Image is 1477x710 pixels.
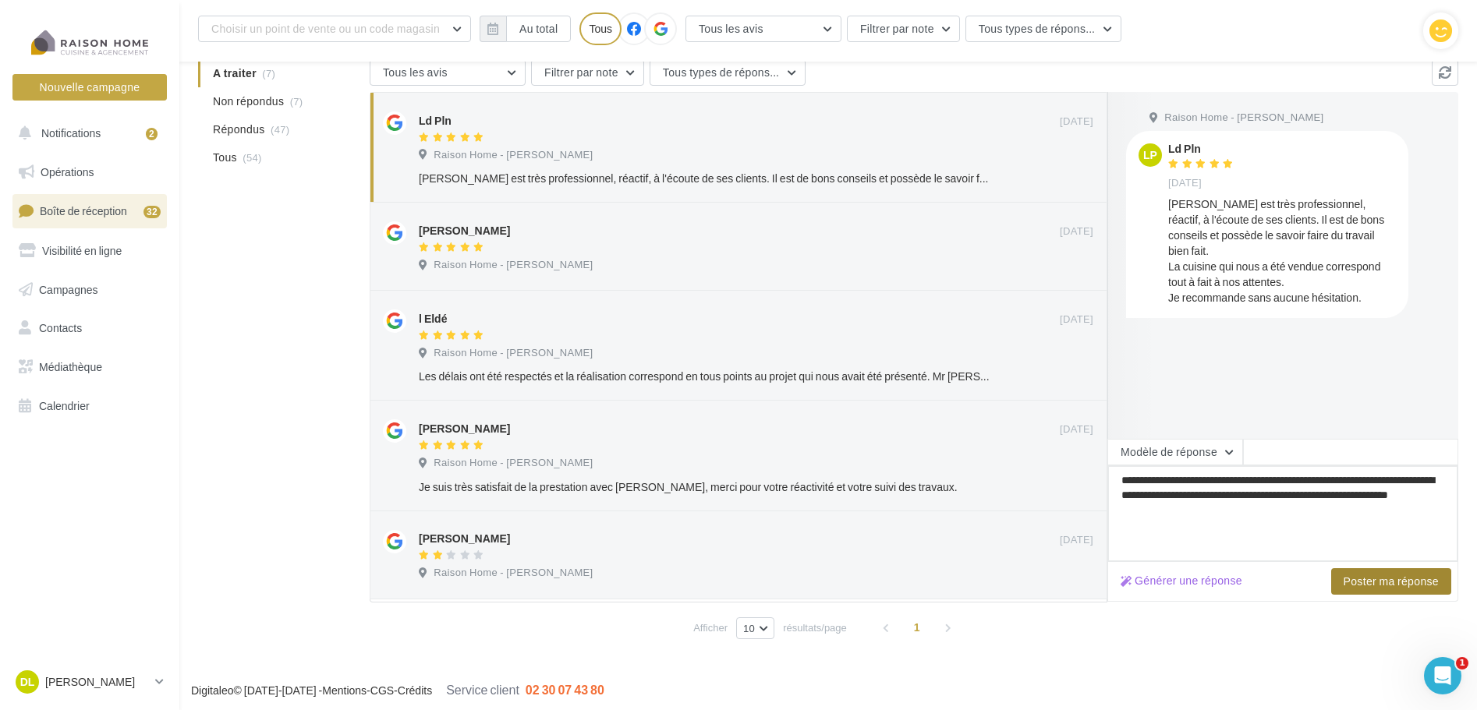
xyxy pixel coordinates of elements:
span: [DATE] [1060,224,1093,238]
span: Raison Home - [PERSON_NAME] [434,566,593,580]
button: Au total [480,16,571,42]
span: Aide [269,525,293,536]
a: Digitaleo [191,684,233,697]
div: Fermer [268,25,296,53]
div: [PERSON_NAME] [419,531,510,546]
div: Je suis très satisfait de la prestation avec [PERSON_NAME], merci pour votre réactivité et votre ... [419,479,992,495]
span: [DATE] [1060,313,1093,327]
button: Aide [250,486,312,549]
button: Conversations [125,486,187,549]
a: DL [PERSON_NAME] [12,667,167,697]
span: 1 [1456,657,1468,669]
span: Choisir un point de vente ou un code magasin [211,22,440,35]
span: Afficher [693,620,728,635]
span: Notifications [41,126,101,140]
button: Choisir un point de vente ou un code magasin [198,16,471,42]
a: Visibilité en ligne [9,235,170,267]
p: [PERSON_NAME] [45,674,149,690]
span: Non répondus [213,94,284,109]
button: Tous types de réponses [965,16,1121,42]
span: Raison Home - [PERSON_NAME] [434,456,593,470]
div: Notre bot et notre équipe peuvent vous aider [32,266,261,298]
span: © [DATE]-[DATE] - - - [191,684,604,697]
a: Mentions [322,684,367,697]
button: Tous les avis [370,59,526,86]
button: Tous les avis [685,16,841,42]
span: 1 [905,615,930,640]
span: Tous les avis [383,65,448,79]
button: Filtrer par note [531,59,644,86]
span: résultats/page [783,620,847,635]
button: Filtrer par note [847,16,960,42]
img: Ne manquez rien d'important grâce à l'onglet "Notifications" 🔔 [16,320,296,429]
span: Répondus [213,122,265,137]
button: 10 [736,617,774,639]
button: Modèle de réponse [1107,439,1243,465]
span: [DATE] [1060,115,1093,129]
div: Poser une question [32,249,261,266]
span: Raison Home - [PERSON_NAME] [434,346,593,360]
span: Service client [446,682,519,697]
span: Conversations [127,525,205,536]
button: Poster ma réponse [1331,568,1451,595]
a: Contacts [9,312,170,344]
div: Tous [579,12,622,45]
button: Actualités [62,486,125,549]
div: Nouveauté [32,442,101,459]
span: Actualités [66,525,120,536]
a: CGS [370,684,394,697]
iframe: Intercom live chat [1424,657,1461,694]
span: Opérations [41,165,94,178]
span: Tous types de réponses [663,65,782,79]
button: Tous types de réponses [650,59,806,86]
div: 2 [146,128,158,140]
span: DL [20,674,35,690]
div: Ld Pln [1168,143,1237,154]
a: Opérations [9,156,170,189]
span: [DATE] [1168,176,1202,190]
a: Campagnes [9,274,170,306]
div: Les délais ont été respectés et la réalisation correspond en tous points au projet qui nous avait... [419,369,992,384]
div: [PERSON_NAME] [419,421,510,436]
span: (7) [290,95,303,108]
span: Calendrier [39,399,90,412]
div: Ne manquez rien d'important grâce à l'onglet "Notifications" 🔔 [32,468,252,501]
a: Boîte de réception32 [9,194,170,228]
button: Notifications 2 [9,117,164,150]
div: Ne manquez rien d'important grâce à l'onglet "Notifications" 🔔NouveautéNe manquez rien d'importan... [16,320,296,550]
span: Accueil [9,525,54,536]
a: Médiathèque [9,351,170,383]
div: Ld Pln [419,113,452,129]
span: Campagnes [39,282,98,295]
span: Raison Home - [PERSON_NAME] [1164,111,1323,125]
div: l Eldé [419,311,447,327]
span: 02 30 07 43 80 [526,682,604,697]
span: Raison Home - [PERSON_NAME] [434,258,593,272]
span: Tâches [200,525,237,536]
a: Crédits [398,684,432,697]
span: Médiathèque [39,360,102,373]
div: [PERSON_NAME] est très professionnel, réactif, à l'écoute de ses clients. Il est de bons conseils... [419,171,992,186]
span: 10 [743,622,755,634]
a: Calendrier [9,390,170,422]
button: Générer une réponse [1114,571,1249,590]
span: Raison Home - [PERSON_NAME] [434,148,593,162]
div: [PERSON_NAME] [419,223,510,238]
span: Boîte de réception [40,204,127,217]
div: Poser une questionNotre bot et notre équipe peuvent vous aider [16,236,296,312]
span: Tous les avis [699,22,763,35]
div: [PERSON_NAME] est très professionnel, réactif, à l'écoute de ses clients. Il est de bons conseils... [1168,196,1396,306]
span: Contacts [39,321,82,334]
span: (54) [243,151,261,164]
span: [DATE] [1060,533,1093,547]
p: Bonjour [PERSON_NAME]👋 [31,111,281,164]
span: LP [1143,147,1157,163]
span: (47) [271,123,289,136]
span: Visibilité en ligne [42,244,122,257]
p: Comment pouvons-nous vous aider ? [31,164,281,217]
span: [DATE] [1060,422,1093,436]
button: Au total [506,16,571,42]
div: 32 [143,206,161,218]
span: Tous [213,150,237,165]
